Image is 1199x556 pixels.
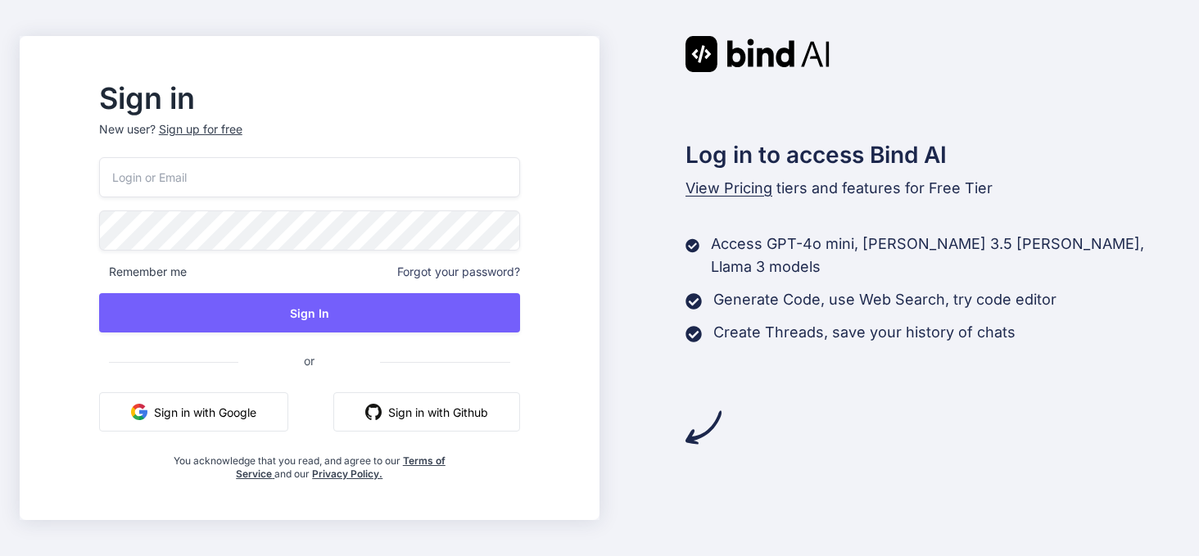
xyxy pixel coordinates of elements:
img: arrow [685,409,722,445]
div: You acknowledge that you read, and agree to our and our [169,445,450,481]
p: New user? [99,121,520,157]
img: google [131,404,147,420]
p: Create Threads, save your history of chats [713,321,1016,344]
span: Remember me [99,264,187,280]
span: Forgot your password? [397,264,520,280]
img: Bind AI logo [685,36,830,72]
button: Sign In [99,293,520,332]
h2: Log in to access Bind AI [685,138,1180,172]
button: Sign in with Google [99,392,288,432]
span: or [238,341,380,381]
div: Sign up for free [159,121,242,138]
img: github [365,404,382,420]
p: tiers and features for Free Tier [685,177,1180,200]
a: Privacy Policy. [312,468,382,480]
h2: Sign in [99,85,520,111]
input: Login or Email [99,157,520,197]
p: Generate Code, use Web Search, try code editor [713,288,1056,311]
button: Sign in with Github [333,392,520,432]
a: Terms of Service [236,454,446,480]
p: Access GPT-4o mini, [PERSON_NAME] 3.5 [PERSON_NAME], Llama 3 models [711,233,1179,278]
span: View Pricing [685,179,772,197]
